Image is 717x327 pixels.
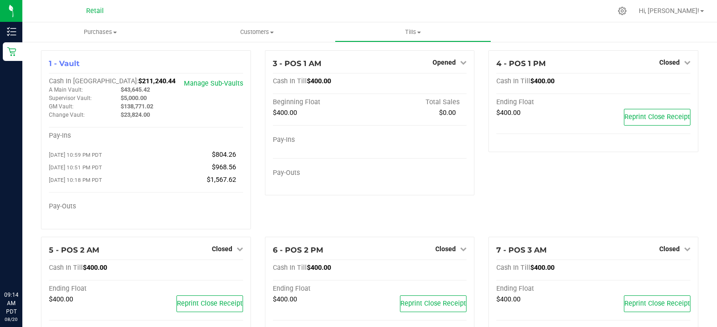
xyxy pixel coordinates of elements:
span: Reprint Close Receipt [177,300,243,307]
span: $23,824.00 [121,111,150,118]
div: Pay-Outs [49,202,146,211]
span: 7 - POS 3 AM [496,246,547,254]
span: A Main Vault: [49,87,83,93]
span: GM Vault: [49,103,74,110]
span: Cash In [GEOGRAPHIC_DATA]: [49,77,138,85]
button: Reprint Close Receipt [176,295,243,312]
span: 3 - POS 1 AM [273,59,321,68]
span: $804.26 [212,151,236,159]
iframe: Resource center [9,253,37,280]
span: $43,645.42 [121,86,150,93]
span: Cash In Till [273,77,307,85]
span: Purchases [22,28,179,36]
a: Purchases [22,22,179,42]
span: Cash In Till [49,264,83,272]
button: Reprint Close Receipt [624,109,690,126]
a: Manage Sub-Vaults [184,80,243,87]
span: $400.00 [496,295,521,303]
span: $211,240.44 [138,77,176,85]
span: Reprint Close Receipt [624,300,690,307]
span: $5,000.00 [121,94,147,101]
span: Opened [433,59,456,66]
a: Customers [179,22,335,42]
div: Pay-Outs [273,169,370,177]
span: Supervisor Vault: [49,95,92,101]
span: $400.00 [496,109,521,117]
span: Reprint Close Receipt [624,113,690,121]
span: $400.00 [83,264,107,272]
span: Cash In Till [273,264,307,272]
div: Beginning Float [273,98,370,107]
span: Cash In Till [496,77,530,85]
span: 1 - Vault [49,59,80,68]
span: $400.00 [307,77,331,85]
span: Closed [212,245,232,253]
span: 5 - POS 2 AM [49,246,99,254]
span: 6 - POS 2 PM [273,246,323,254]
span: Change Vault: [49,112,85,118]
p: 09:14 AM PDT [4,291,18,316]
span: $400.00 [530,77,555,85]
button: Reprint Close Receipt [624,295,690,312]
span: Closed [435,245,456,253]
div: Pay-Ins [49,132,146,140]
p: 08/20 [4,316,18,323]
span: $400.00 [307,264,331,272]
span: $0.00 [439,109,456,117]
span: [DATE] 10:59 PM PDT [49,152,102,158]
span: $138,771.02 [121,103,153,110]
span: $400.00 [530,264,555,272]
span: Customers [179,28,335,36]
span: 4 - POS 1 PM [496,59,546,68]
div: Manage settings [616,7,628,15]
inline-svg: Retail [7,47,16,56]
span: $400.00 [273,295,297,303]
div: Ending Float [496,285,593,293]
span: Closed [659,245,680,253]
div: Ending Float [49,285,146,293]
span: Hi, [PERSON_NAME]! [639,7,699,14]
span: $968.56 [212,163,236,171]
span: Cash In Till [496,264,530,272]
inline-svg: Inventory [7,27,16,36]
button: Reprint Close Receipt [400,295,467,312]
div: Pay-Ins [273,136,370,144]
span: $400.00 [49,295,73,303]
span: $1,567.62 [207,176,236,184]
div: Total Sales [370,98,467,107]
span: [DATE] 10:51 PM PDT [49,164,102,171]
span: Closed [659,59,680,66]
span: $400.00 [273,109,297,117]
span: Tills [335,28,491,36]
a: Tills [335,22,491,42]
span: Retail [86,7,104,15]
span: [DATE] 10:18 PM PDT [49,177,102,183]
div: Ending Float [496,98,593,107]
span: Reprint Close Receipt [400,300,466,307]
div: Ending Float [273,285,370,293]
